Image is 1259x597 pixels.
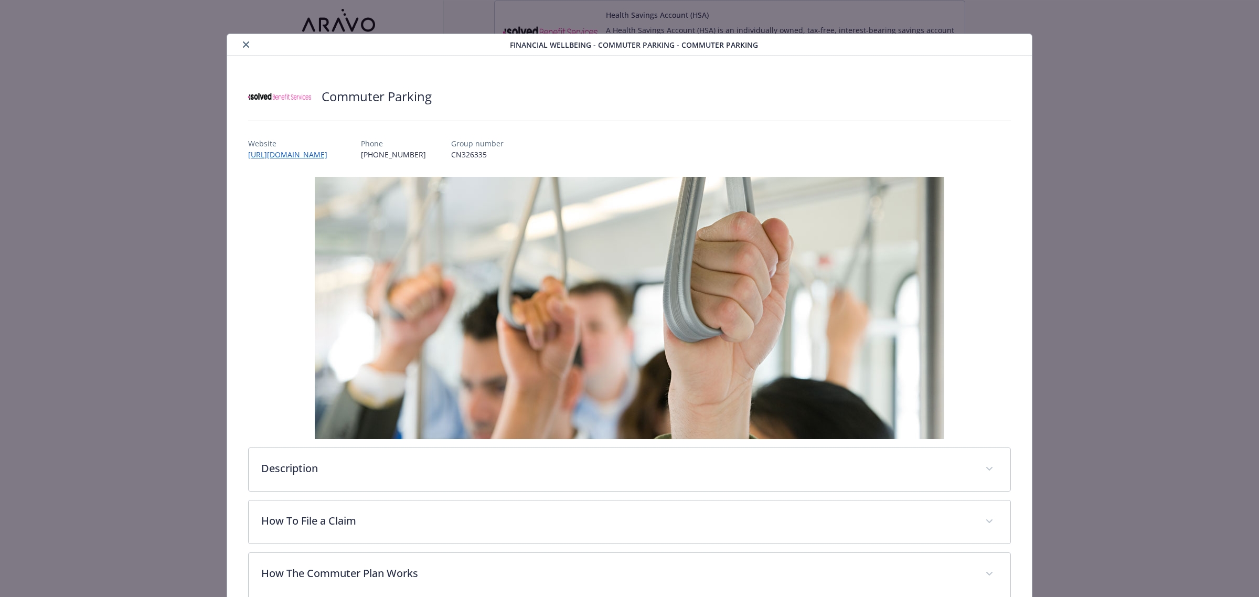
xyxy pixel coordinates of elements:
[451,149,504,160] p: CN326335
[261,566,973,581] p: How The Commuter Plan Works
[261,513,973,529] p: How To File a Claim
[261,461,973,476] p: Description
[249,553,1010,596] div: How The Commuter Plan Works
[249,500,1010,543] div: How To File a Claim
[451,138,504,149] p: Group number
[248,81,311,112] img: iSolved Benefit Services
[249,448,1010,491] div: Description
[248,150,336,159] a: [URL][DOMAIN_NAME]
[361,138,426,149] p: Phone
[248,138,336,149] p: Website
[510,39,758,50] span: Financial Wellbeing - Commuter Parking - Commuter Parking
[322,88,432,105] h2: Commuter Parking
[361,149,426,160] p: [PHONE_NUMBER]
[240,38,252,51] button: close
[315,177,944,439] img: banner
